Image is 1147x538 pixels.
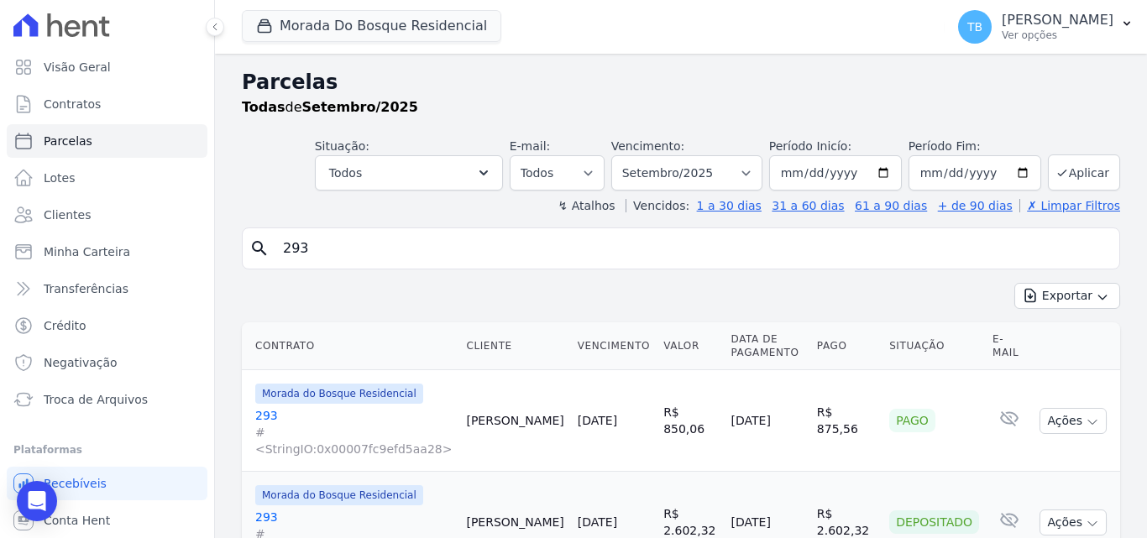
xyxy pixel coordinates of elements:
button: Exportar [1014,283,1120,309]
button: Ações [1040,509,1107,535]
a: 61 a 90 dias [855,199,927,212]
th: Pago [810,322,883,370]
a: Crédito [7,309,207,342]
label: Período Inicío: [769,139,851,153]
td: [DATE] [725,370,810,472]
td: R$ 850,06 [657,370,724,472]
button: Aplicar [1048,154,1120,191]
label: E-mail: [510,139,551,153]
div: Open Intercom Messenger [17,481,57,521]
label: ↯ Atalhos [558,199,615,212]
span: Contratos [44,96,101,112]
span: Minha Carteira [44,243,130,260]
span: Crédito [44,317,86,334]
td: R$ 875,56 [810,370,883,472]
a: Negativação [7,346,207,379]
th: Valor [657,322,724,370]
label: Vencidos: [626,199,689,212]
a: [DATE] [578,515,617,529]
a: Contratos [7,87,207,121]
a: [DATE] [578,414,617,427]
strong: Todas [242,99,285,115]
a: 31 a 60 dias [772,199,844,212]
th: E-mail [986,322,1033,370]
h2: Parcelas [242,67,1120,97]
a: Parcelas [7,124,207,158]
span: TB [967,21,982,33]
th: Contrato [242,322,459,370]
a: Minha Carteira [7,235,207,269]
i: search [249,238,270,259]
span: Conta Hent [44,512,110,529]
label: Vencimento: [611,139,684,153]
div: Pago [889,409,935,432]
p: de [242,97,418,118]
a: ✗ Limpar Filtros [1019,199,1120,212]
button: TB [PERSON_NAME] Ver opções [945,3,1147,50]
span: Recebíveis [44,475,107,492]
a: Troca de Arquivos [7,383,207,416]
a: Recebíveis [7,467,207,500]
p: [PERSON_NAME] [1002,12,1113,29]
label: Situação: [315,139,369,153]
span: Todos [329,163,362,183]
span: Negativação [44,354,118,371]
div: Plataformas [13,440,201,460]
span: Morada do Bosque Residencial [255,485,423,505]
p: Ver opções [1002,29,1113,42]
input: Buscar por nome do lote ou do cliente [273,232,1113,265]
a: Transferências [7,272,207,306]
a: 1 a 30 dias [697,199,762,212]
td: [PERSON_NAME] [459,370,570,472]
span: Parcelas [44,133,92,149]
a: 293#<StringIO:0x00007fc9efd5aa28> [255,407,453,457]
th: Data de Pagamento [725,322,810,370]
span: Transferências [44,280,128,297]
span: Lotes [44,170,76,186]
th: Situação [883,322,986,370]
th: Vencimento [571,322,657,370]
th: Cliente [459,322,570,370]
div: Depositado [889,510,979,534]
strong: Setembro/2025 [302,99,418,115]
span: Troca de Arquivos [44,391,148,408]
a: Conta Hent [7,504,207,537]
span: Clientes [44,206,91,223]
span: Morada do Bosque Residencial [255,384,423,404]
a: + de 90 dias [938,199,1013,212]
span: Visão Geral [44,59,111,76]
label: Período Fim: [909,138,1041,155]
button: Ações [1040,408,1107,434]
button: Todos [315,155,503,191]
a: Lotes [7,161,207,195]
a: Visão Geral [7,50,207,84]
a: Clientes [7,198,207,232]
span: #<StringIO:0x00007fc9efd5aa28> [255,424,453,457]
button: Morada Do Bosque Residencial [242,10,501,42]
